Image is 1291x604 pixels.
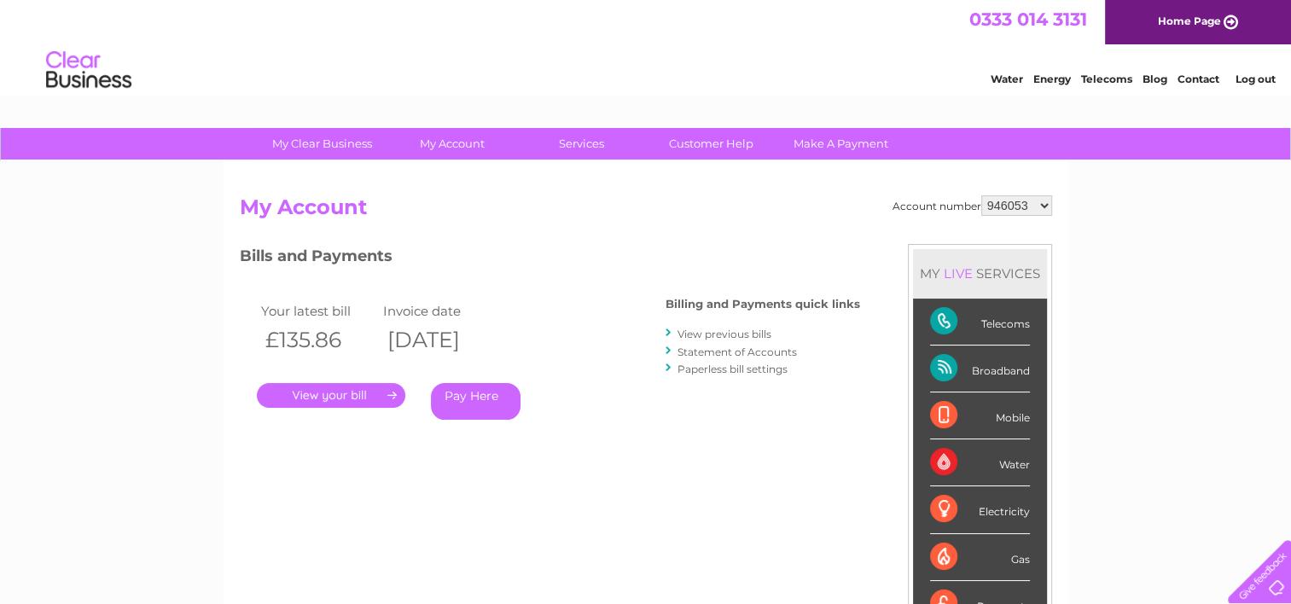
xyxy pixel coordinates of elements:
[930,299,1030,346] div: Telecoms
[379,322,502,357] th: [DATE]
[991,73,1023,85] a: Water
[243,9,1050,83] div: Clear Business is a trading name of Verastar Limited (registered in [GEOGRAPHIC_DATA] No. 3667643...
[666,298,860,311] h4: Billing and Payments quick links
[240,195,1052,228] h2: My Account
[930,392,1030,439] div: Mobile
[940,265,976,282] div: LIVE
[913,249,1047,298] div: MY SERVICES
[240,244,860,274] h3: Bills and Payments
[1081,73,1132,85] a: Telecoms
[930,346,1030,392] div: Broadband
[1235,73,1275,85] a: Log out
[257,383,405,408] a: .
[969,9,1087,30] a: 0333 014 3131
[677,363,788,375] a: Paperless bill settings
[771,128,911,160] a: Make A Payment
[1178,73,1219,85] a: Contact
[677,328,771,340] a: View previous bills
[511,128,652,160] a: Services
[893,195,1052,216] div: Account number
[257,322,380,357] th: £135.86
[1143,73,1167,85] a: Blog
[930,486,1030,533] div: Electricity
[252,128,393,160] a: My Clear Business
[381,128,522,160] a: My Account
[431,383,520,420] a: Pay Here
[379,299,502,322] td: Invoice date
[641,128,782,160] a: Customer Help
[257,299,380,322] td: Your latest bill
[45,44,132,96] img: logo.png
[930,439,1030,486] div: Water
[1033,73,1071,85] a: Energy
[677,346,797,358] a: Statement of Accounts
[930,534,1030,581] div: Gas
